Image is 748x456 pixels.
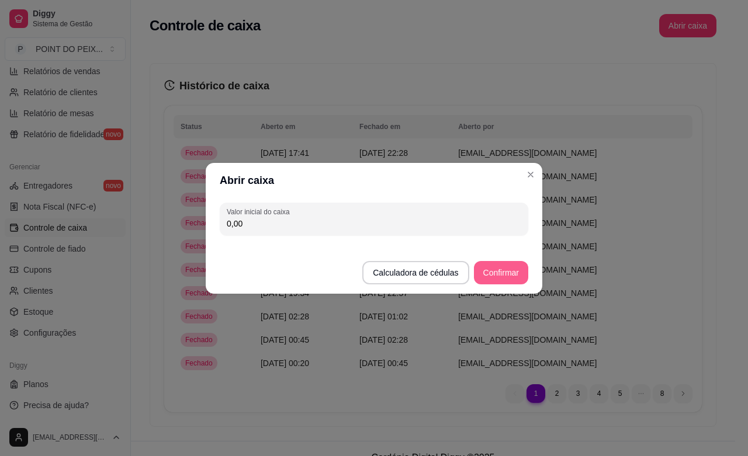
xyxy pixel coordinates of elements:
[474,261,528,284] button: Confirmar
[521,165,540,184] button: Close
[227,218,521,229] input: Valor inicial do caixa
[206,163,542,198] header: Abrir caixa
[227,207,293,217] label: Valor inicial do caixa
[362,261,469,284] button: Calculadora de cédulas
